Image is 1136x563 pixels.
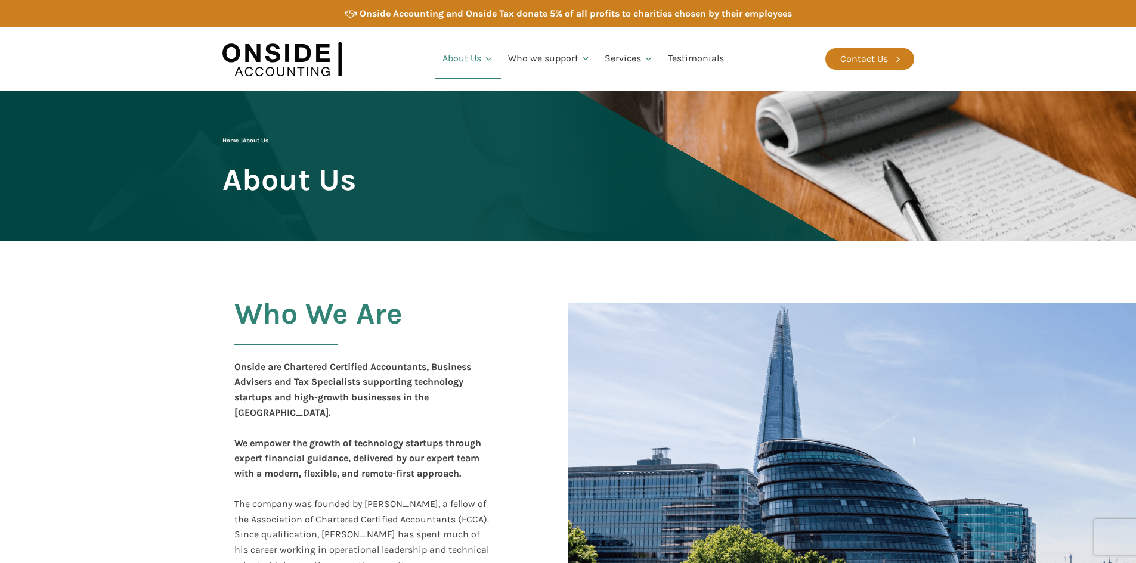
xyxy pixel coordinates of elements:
h2: Who We Are [234,297,403,359]
a: Testimonials [661,39,731,79]
a: About Us [435,39,501,79]
b: Onside are Chartered Certified Accountants, Business Advisers and Tax Specialists supporting tech... [234,361,471,418]
span: About Us [243,137,268,144]
div: Onside Accounting and Onside Tax donate 5% of all profits to charities chosen by their employees [360,6,792,21]
a: Home [222,137,239,144]
div: Contact Us [840,51,888,67]
span: | [222,137,268,144]
a: Contact Us [825,48,914,70]
a: Services [598,39,661,79]
b: , delivered by our expert team with a modern, flexible, and remote-first approach. [234,452,479,479]
a: Who we support [501,39,598,79]
span: About Us [222,163,356,196]
b: We empower the growth of technology startups through expert financial guidance [234,437,481,464]
img: Onside Accounting [222,36,342,82]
